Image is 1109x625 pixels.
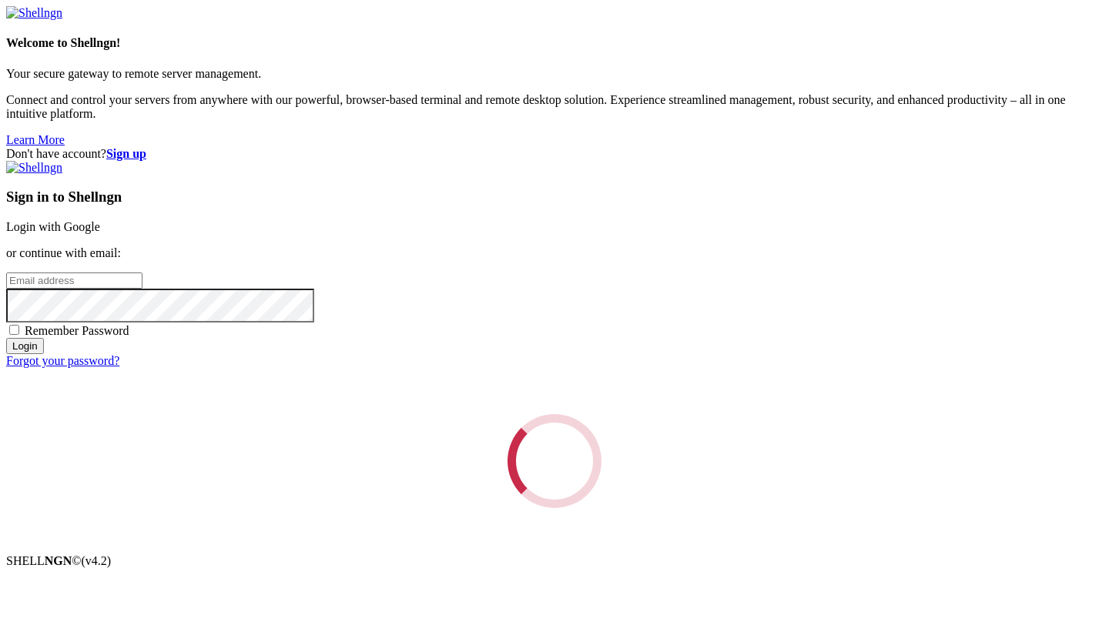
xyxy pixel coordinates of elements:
[45,554,72,567] b: NGN
[82,554,112,567] span: 4.2.0
[6,554,111,567] span: SHELL ©
[6,246,1103,260] p: or continue with email:
[503,409,605,512] div: Loading...
[6,220,100,233] a: Login with Google
[6,147,1103,161] div: Don't have account?
[6,272,142,289] input: Email address
[6,6,62,20] img: Shellngn
[106,147,146,160] a: Sign up
[6,189,1103,206] h3: Sign in to Shellngn
[9,325,19,335] input: Remember Password
[6,354,119,367] a: Forgot your password?
[6,67,1103,81] p: Your secure gateway to remote server management.
[6,93,1103,121] p: Connect and control your servers from anywhere with our powerful, browser-based terminal and remo...
[6,133,65,146] a: Learn More
[25,324,129,337] span: Remember Password
[6,338,44,354] input: Login
[6,36,1103,50] h4: Welcome to Shellngn!
[6,161,62,175] img: Shellngn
